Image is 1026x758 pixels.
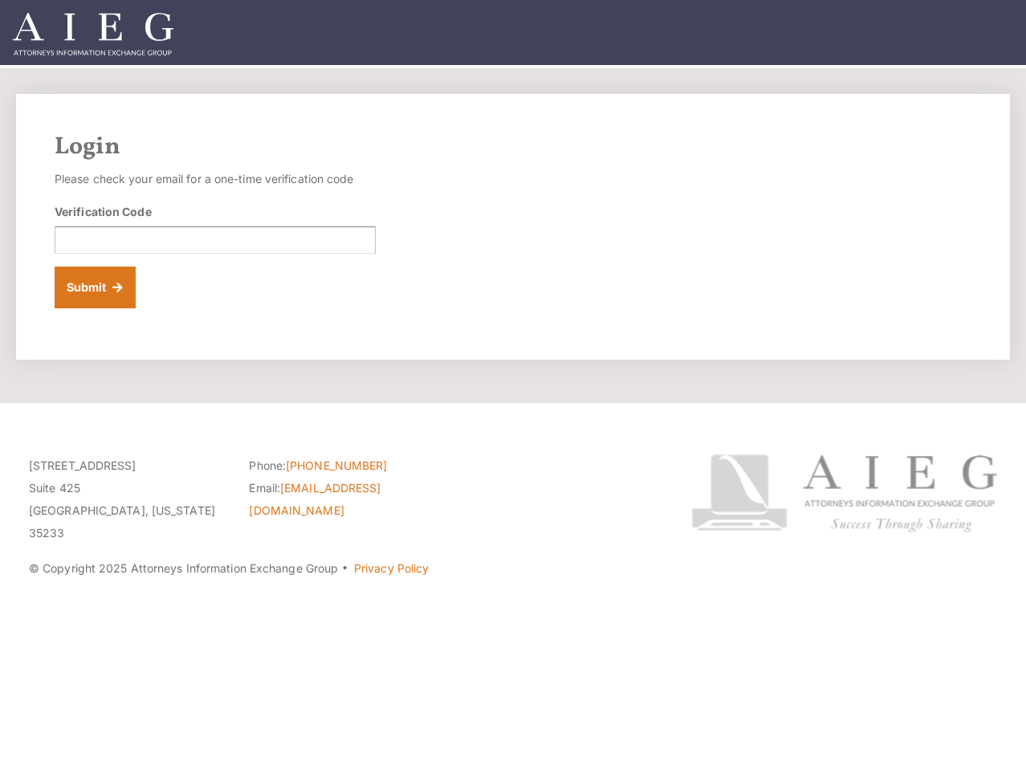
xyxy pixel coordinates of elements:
img: Attorneys Information Exchange Group [13,13,173,55]
h2: Login [55,132,971,161]
img: Attorneys Information Exchange Group logo [691,454,997,532]
p: Please check your email for a one-time verification code [55,168,376,190]
p: [STREET_ADDRESS] Suite 425 [GEOGRAPHIC_DATA], [US_STATE] 35233 [29,454,225,544]
li: Phone: [249,454,445,477]
li: Email: [249,477,445,522]
a: [PHONE_NUMBER] [286,458,387,472]
p: © Copyright 2025 Attorneys Information Exchange Group [29,557,666,580]
button: Submit [55,267,136,308]
span: · [341,568,348,576]
label: Verification Code [55,203,152,220]
a: [EMAIL_ADDRESS][DOMAIN_NAME] [249,481,381,517]
a: Privacy Policy [354,561,429,575]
